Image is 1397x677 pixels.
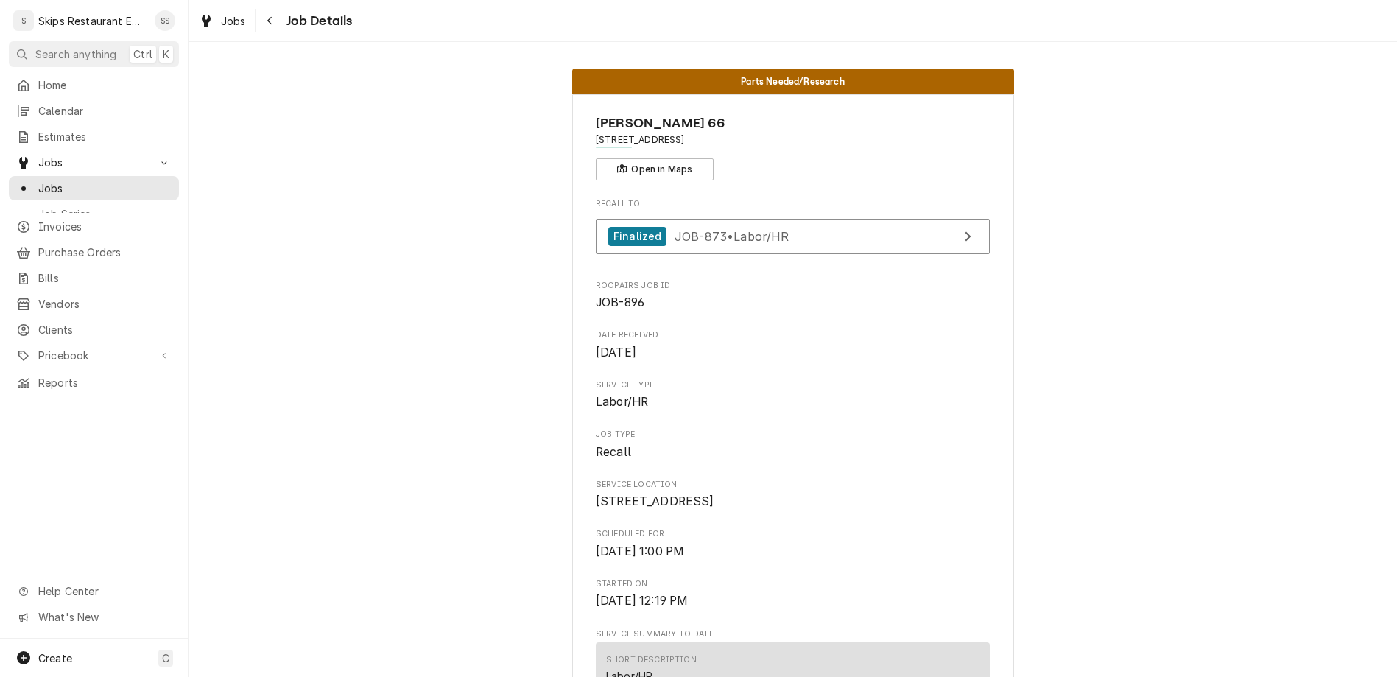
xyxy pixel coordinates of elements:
span: Name [596,113,990,133]
a: Home [9,73,179,97]
div: Skips Restaurant Equipment [38,13,147,29]
div: Shan Skipper's Avatar [155,10,175,31]
span: Service Summary To Date [596,628,990,640]
span: Calendar [38,103,172,119]
a: Clients [9,318,179,342]
span: Job Type [596,443,990,461]
span: Date Received [596,344,990,362]
a: Job Series [9,202,179,226]
span: Bills [38,270,172,286]
a: Jobs [9,176,179,200]
a: Go to What's New [9,605,179,629]
span: [DATE] [596,345,636,359]
button: Search anythingCtrlK [9,41,179,67]
span: Estimates [38,129,172,144]
span: Create [38,652,72,664]
div: Client Information [596,113,990,180]
span: Jobs [38,155,149,170]
span: Service Type [596,393,990,411]
span: K [163,46,169,62]
span: Labor/HR [596,395,648,409]
span: Scheduled For [596,543,990,561]
div: SS [155,10,175,31]
div: Recall To [596,198,990,262]
span: Job Details [282,11,353,31]
span: What's New [38,609,170,625]
span: Job Series [38,206,172,222]
a: Purchase Orders [9,240,179,264]
span: Service Location [596,479,990,491]
span: Started On [596,592,990,610]
div: S [13,10,34,31]
span: JOB-873 • Labor/HR [675,228,789,243]
span: Recall [596,445,631,459]
span: Reports [38,375,172,390]
button: Navigate back [258,9,282,32]
span: Home [38,77,172,93]
div: Scheduled For [596,528,990,560]
span: Help Center [38,583,170,599]
a: Estimates [9,124,179,149]
button: Open in Maps [596,158,714,180]
div: Status [572,69,1014,94]
div: Job Type [596,429,990,460]
div: Finalized [608,227,666,247]
a: Go to Pricebook [9,343,179,368]
span: Clients [38,322,172,337]
span: Pricebook [38,348,149,363]
span: Address [596,133,990,147]
div: Started On [596,578,990,610]
div: Date Received [596,329,990,361]
span: [STREET_ADDRESS] [596,494,714,508]
span: Invoices [38,219,172,234]
a: Go to Jobs [9,150,179,175]
a: Jobs [193,9,252,33]
div: Roopairs Job ID [596,280,990,312]
a: Invoices [9,214,179,239]
span: Ctrl [133,46,152,62]
a: View Job [596,219,990,255]
span: Date Received [596,329,990,341]
a: Vendors [9,292,179,316]
a: Reports [9,371,179,395]
span: Vendors [38,296,172,312]
span: Service Location [596,493,990,511]
div: Service Type [596,379,990,411]
span: Started On [596,578,990,590]
span: Parts Needed/Research [741,77,844,86]
div: Service Location [596,479,990,511]
span: Job Type [596,429,990,441]
span: [DATE] 12:19 PM [596,594,688,608]
span: Jobs [221,13,246,29]
span: Search anything [35,46,116,62]
span: Recall To [596,198,990,210]
span: Scheduled For [596,528,990,540]
span: Roopairs Job ID [596,280,990,292]
div: Short Description [606,654,697,666]
a: Go to Help Center [9,579,179,603]
span: [DATE] 1:00 PM [596,544,684,558]
a: Bills [9,266,179,290]
span: Service Type [596,379,990,391]
span: Purchase Orders [38,245,172,260]
span: Jobs [38,180,172,196]
a: Calendar [9,99,179,123]
span: Roopairs Job ID [596,294,990,312]
span: C [162,650,169,666]
span: JOB-896 [596,295,644,309]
